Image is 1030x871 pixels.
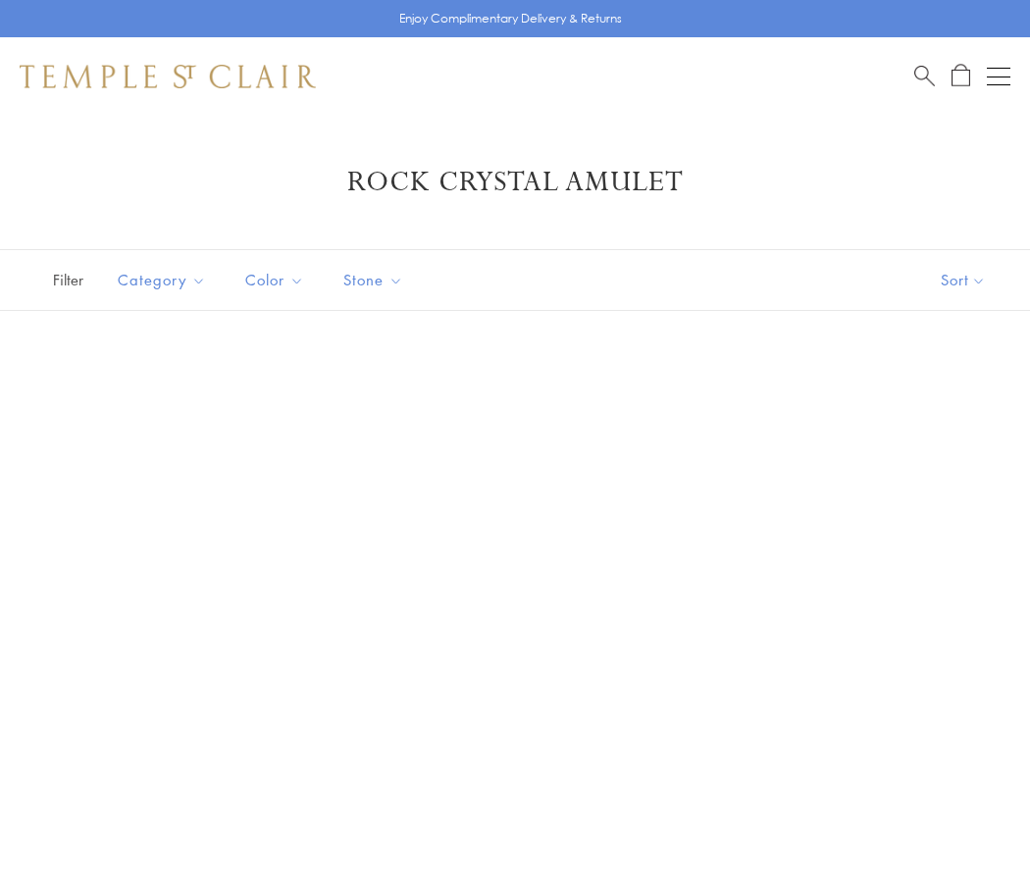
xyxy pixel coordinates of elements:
[329,258,418,302] button: Stone
[897,250,1030,310] button: Show sort by
[20,65,316,88] img: Temple St. Clair
[231,258,319,302] button: Color
[952,64,970,88] a: Open Shopping Bag
[399,9,622,28] p: Enjoy Complimentary Delivery & Returns
[108,268,221,292] span: Category
[103,258,221,302] button: Category
[987,65,1010,88] button: Open navigation
[914,64,935,88] a: Search
[235,268,319,292] span: Color
[334,268,418,292] span: Stone
[49,165,981,200] h1: Rock Crystal Amulet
